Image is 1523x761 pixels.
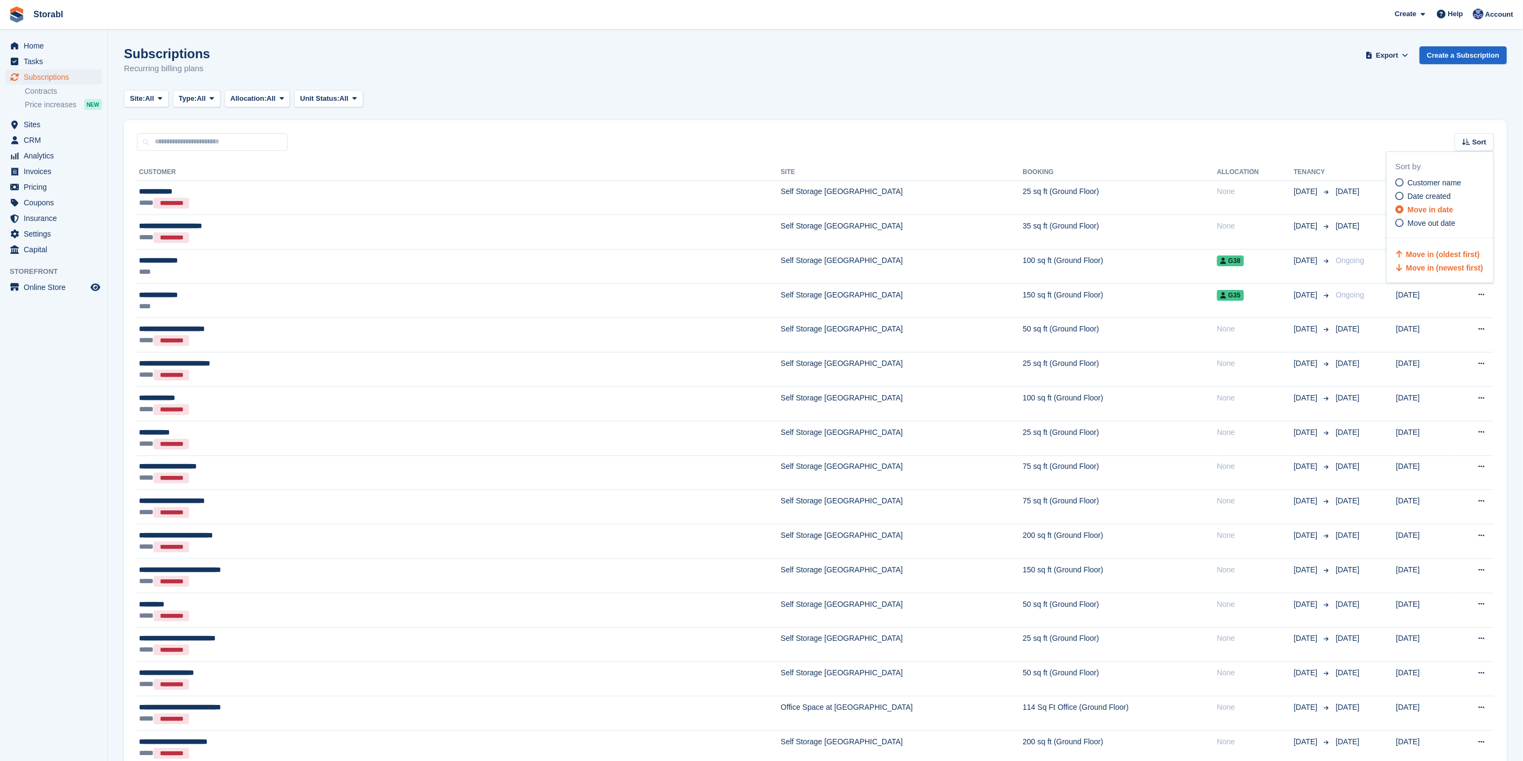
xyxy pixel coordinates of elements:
button: Unit Status: All [294,90,363,108]
td: [DATE] [1396,490,1452,524]
div: None [1217,736,1294,748]
span: Type: [179,93,197,104]
a: menu [5,211,102,226]
span: All [339,93,349,104]
td: 35 sq ft (Ground Floor) [1023,215,1217,250]
div: None [1217,358,1294,369]
div: None [1217,633,1294,644]
div: None [1217,667,1294,679]
th: Tenancy [1293,164,1331,181]
a: menu [5,133,102,148]
span: [DATE] [1293,392,1319,404]
span: [DATE] [1293,530,1319,541]
td: Self Storage [GEOGRAPHIC_DATA] [781,421,1023,455]
td: [DATE] [1396,559,1452,593]
td: 50 sq ft (Ground Floor) [1023,662,1217,696]
span: [DATE] [1336,531,1359,539]
div: None [1217,495,1294,507]
td: Self Storage [GEOGRAPHIC_DATA] [781,559,1023,593]
td: [DATE] [1396,696,1452,731]
div: None [1217,220,1294,232]
a: menu [5,226,102,241]
span: Move in (oldest first) [1406,250,1480,259]
span: [DATE] [1336,600,1359,608]
td: 25 sq ft (Ground Floor) [1023,352,1217,387]
span: [DATE] [1336,496,1359,505]
div: None [1217,564,1294,576]
span: [DATE] [1293,564,1319,576]
span: [DATE] [1293,323,1319,335]
td: 75 sq ft (Ground Floor) [1023,490,1217,524]
a: Create a Subscription [1420,46,1507,64]
span: Storefront [10,266,107,277]
span: Create [1395,9,1416,19]
span: [DATE] [1336,703,1359,711]
td: Self Storage [GEOGRAPHIC_DATA] [781,318,1023,352]
span: [DATE] [1336,324,1359,333]
a: menu [5,280,102,295]
span: [DATE] [1336,565,1359,574]
span: [DATE] [1336,359,1359,368]
td: 150 sq ft (Ground Floor) [1023,283,1217,318]
td: 25 sq ft (Ground Floor) [1023,627,1217,662]
span: Ongoing [1336,256,1364,265]
span: [DATE] [1336,668,1359,677]
a: menu [5,70,102,85]
span: CRM [24,133,88,148]
span: Site: [130,93,145,104]
div: None [1217,392,1294,404]
a: Storabl [29,5,67,23]
span: Analytics [24,148,88,163]
span: Sites [24,117,88,132]
td: Self Storage [GEOGRAPHIC_DATA] [781,215,1023,250]
span: [DATE] [1293,461,1319,472]
td: 75 sq ft (Ground Floor) [1023,455,1217,490]
span: [DATE] [1336,222,1359,230]
td: [DATE] [1396,593,1452,627]
a: menu [5,117,102,132]
td: 50 sq ft (Ground Floor) [1023,318,1217,352]
span: [DATE] [1293,599,1319,610]
td: Self Storage [GEOGRAPHIC_DATA] [781,352,1023,387]
span: [DATE] [1293,255,1319,266]
img: Tegan Ewart [1473,9,1484,19]
span: Coupons [24,195,88,210]
span: Help [1448,9,1463,19]
td: 100 sq ft (Ground Floor) [1023,387,1217,421]
span: [DATE] [1293,289,1319,301]
span: [DATE] [1336,187,1359,196]
a: menu [5,54,102,69]
span: Home [24,38,88,53]
span: [DATE] [1336,737,1359,746]
div: None [1217,530,1294,541]
span: G38 [1217,255,1244,266]
td: Self Storage [GEOGRAPHIC_DATA] [781,524,1023,559]
td: [DATE] [1396,524,1452,559]
button: Export [1364,46,1411,64]
button: Allocation: All [225,90,290,108]
th: Booking [1023,164,1217,181]
th: Site [781,164,1023,181]
span: All [145,93,154,104]
span: Allocation: [231,93,267,104]
span: [DATE] [1293,427,1319,438]
td: 25 sq ft (Ground Floor) [1023,181,1217,215]
div: None [1217,186,1294,197]
p: Recurring billing plans [124,63,210,75]
span: Ongoing [1336,290,1364,299]
td: [DATE] [1396,283,1452,318]
a: Move in date [1395,204,1493,216]
span: Online Store [24,280,88,295]
span: [DATE] [1293,495,1319,507]
img: stora-icon-8386f47178a22dfd0bd8f6a31ec36ba5ce8667c1dd55bd0f319d3a0aa187defe.svg [9,6,25,23]
span: [DATE] [1336,462,1359,471]
a: Contracts [25,86,102,96]
span: [DATE] [1293,220,1319,232]
a: menu [5,38,102,53]
span: [DATE] [1293,358,1319,369]
td: Self Storage [GEOGRAPHIC_DATA] [781,662,1023,696]
div: Sort by [1395,161,1493,173]
div: None [1217,427,1294,438]
span: Move in date [1408,205,1454,214]
td: Self Storage [GEOGRAPHIC_DATA] [781,250,1023,284]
